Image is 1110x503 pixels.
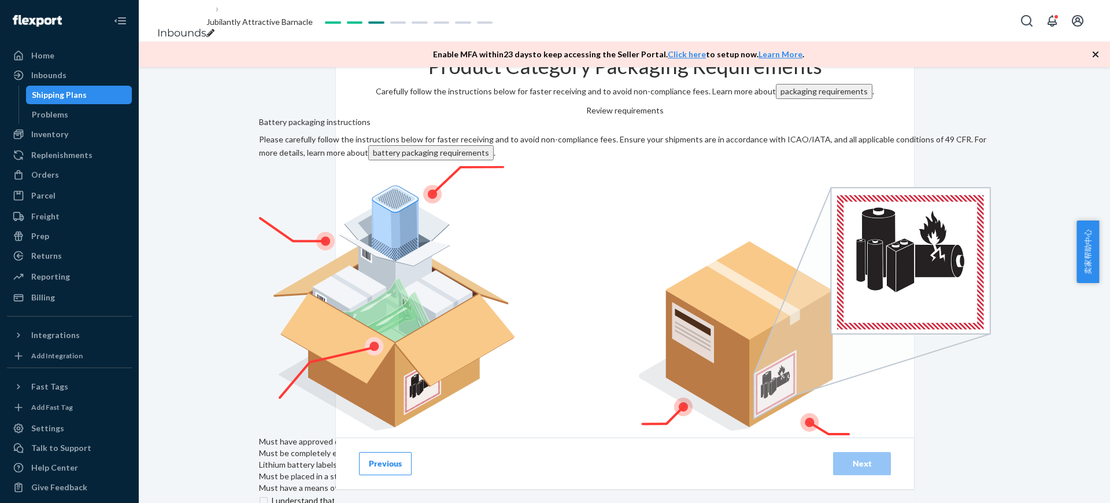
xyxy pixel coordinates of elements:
[31,250,62,262] div: Returns
[7,288,132,307] a: Billing
[31,462,78,473] div: Help Center
[259,471,991,482] figcaption: Must be placed in a strong, rigid outer packaging.
[31,442,91,454] div: Talk to Support
[26,86,132,104] a: Shipping Plans
[31,351,83,361] div: Add Integration
[259,134,991,160] p: Please carefully follow the instructions below for faster receiving and to avoid non-compliance f...
[776,84,872,99] button: packaging requirements
[31,292,55,303] div: Billing
[368,145,494,160] button: battery packaging requirements
[359,452,412,475] button: Previous
[7,439,132,457] a: Talk to Support
[758,49,802,59] a: Learn More
[1066,9,1089,32] button: Open account menu
[7,267,132,286] a: Reporting
[31,381,68,392] div: Fast Tags
[157,27,206,39] a: Inbounds
[7,125,132,144] a: Inventory
[31,128,68,140] div: Inventory
[31,423,64,434] div: Settings
[7,326,132,344] button: Integrations
[31,230,49,242] div: Prep
[26,105,132,124] a: Problems
[31,69,66,81] div: Inbounds
[259,166,991,436] img: labeled-batteries.cf03844fcc8a75c94e6a76935f73e969.png
[259,459,991,471] figcaption: Lithium battery labels are required on the outside packaging of all inbounds with batteries.
[31,169,59,181] div: Orders
[7,207,132,226] a: Freight
[31,482,87,493] div: Give Feedback
[1076,221,1099,283] button: 卖家帮助中心
[31,402,73,412] div: Add Fast Tag
[668,49,706,59] a: Click here
[428,55,822,78] h1: Product Category Packaging Requirements
[31,271,70,282] div: Reporting
[433,49,804,60] p: Enable MFA within 23 days to keep accessing the Seller Portal. to setup now. .
[7,227,132,245] a: Prep
[7,146,132,164] a: Replenishments
[109,9,132,32] button: Close Navigation
[7,46,132,65] a: Home
[259,116,991,128] p: Battery packaging instructions
[586,105,664,116] div: Review requirements
[843,458,881,469] div: Next
[259,447,991,459] figcaption: Must be completely enclosed in inner packaging.
[259,482,991,494] figcaption: Must have a means of preventing device from powering on.
[13,15,62,27] img: Flexport logo
[31,149,92,161] div: Replenishments
[833,452,891,475] button: Next
[31,50,54,61] div: Home
[206,17,313,27] span: Jubilantly Attractive Barnacle
[7,349,132,363] a: Add Integration
[31,211,60,222] div: Freight
[7,166,132,184] a: Orders
[1015,9,1038,32] button: Open Search Box
[7,401,132,414] a: Add Fast Tag
[376,84,874,99] p: Carefully follow the instructions below for faster receiving and to avoid non-compliance fees. Le...
[7,186,132,205] a: Parcel
[7,419,132,438] a: Settings
[32,89,87,101] div: Shipping Plans
[31,190,55,201] div: Parcel
[7,478,132,497] button: Give Feedback
[7,458,132,477] a: Help Center
[7,247,132,265] a: Returns
[7,377,132,396] button: Fast Tags
[7,66,132,85] a: Inbounds
[1041,9,1064,32] button: Open notifications
[32,109,68,120] div: Problems
[31,329,80,341] div: Integrations
[259,436,991,447] figcaption: Must have approved dunnage to prevent movement in transit.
